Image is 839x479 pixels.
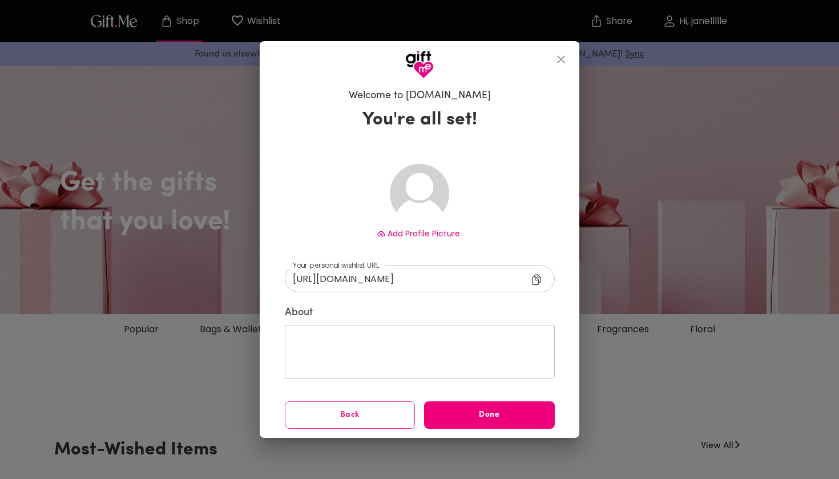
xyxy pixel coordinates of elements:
span: Add Profile Picture [388,228,460,239]
span: Done [424,409,555,421]
button: Done [424,401,555,429]
h6: Welcome to [DOMAIN_NAME] [349,89,491,103]
h3: You're all set! [362,108,477,131]
button: close [547,46,575,73]
label: About [285,306,555,320]
img: Avatar [390,164,449,223]
img: GiftMe Logo [405,50,434,79]
button: Back [285,401,416,429]
span: Back [285,409,415,421]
